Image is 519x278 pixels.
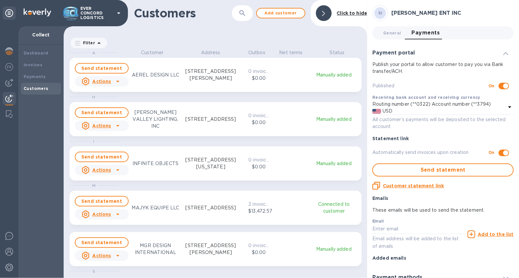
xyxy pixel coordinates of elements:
[24,51,49,55] b: Dashboard
[70,102,362,136] button: Send statementActions[PERSON_NAME] VALLEY LIGHTING, INC[STREET_ADDRESS]0 invoices$0.00Manually added
[372,50,415,56] h3: Payment portal
[372,207,514,214] p: These emails will be used to send the statement.
[372,224,464,234] input: Enter email
[24,86,49,91] b: Customers
[337,11,367,16] b: Click to hide
[383,183,444,188] u: Customer statement link
[372,109,381,114] img: USD
[185,116,236,123] p: [STREET_ADDRESS]
[248,75,269,82] p: $0.00
[128,49,176,56] p: Customer
[80,6,113,20] p: EVER CONCORD LOGISTICS
[412,28,440,37] span: Payments
[248,249,269,256] p: $0.00
[372,101,491,108] p: Routing number (**0322) Account number (**3794)
[248,119,269,126] p: $0.00
[92,50,95,55] span: A
[391,10,514,16] h3: [PERSON_NAME] ENT INC
[310,72,358,78] p: Manually added
[248,163,269,170] p: $0.00
[310,160,358,167] p: Manually added
[92,183,95,188] span: M
[93,139,94,144] span: I
[372,163,514,177] button: Send statement
[184,242,238,256] p: [STREET_ADDRESS][PERSON_NAME]
[92,212,111,217] u: Actions
[92,95,95,99] span: H
[184,157,238,170] p: [STREET_ADDRESS][US_STATE]
[256,8,305,18] button: Add customer
[372,61,514,75] p: Publish your portal to allow customer to pay you via Bank transfer/ACH.
[133,160,178,167] p: INFINITE OBJECTS
[372,135,514,142] p: Statement link
[378,11,383,15] b: SI
[245,49,269,56] p: Outbox
[132,72,179,78] p: AEREL DESIGN LLC
[262,9,300,17] span: Add customer
[488,150,495,155] b: On
[92,123,111,128] u: Actions
[378,166,508,174] span: Send statement
[129,109,182,130] p: [PERSON_NAME] VALLEY LIGHTING, INC
[70,49,367,276] div: grid
[24,74,46,79] b: Payments
[75,152,129,162] button: Send statement
[93,269,95,274] span: S
[248,157,269,163] p: 0 invoices
[24,62,42,67] b: Invoices
[310,201,358,215] p: Connected to customer
[186,49,235,56] p: Address
[372,195,514,202] p: Emails
[372,219,384,223] label: Email
[70,146,362,181] button: Send statementActionsINFINITE OBJECTS[STREET_ADDRESS][US_STATE]0 invoices$0.00Manually added
[92,167,111,173] u: Actions
[478,232,514,237] u: Add to the list
[81,153,123,161] span: Send statement
[372,82,488,89] p: Published
[92,79,111,84] u: Actions
[81,197,123,205] span: Send statement
[81,64,123,72] span: Send statement
[313,49,362,56] p: Status
[81,239,123,246] span: Send statement
[185,204,236,211] p: [STREET_ADDRESS]
[488,83,495,88] b: On
[24,32,58,38] p: Collect
[75,237,129,248] button: Send statement
[75,107,129,118] button: Send statement
[310,116,358,123] p: Manually added
[75,63,129,74] button: Send statement
[80,40,95,46] p: Filter
[372,235,464,250] p: Email address will be added to the list of emails
[248,208,269,215] p: $13,472.57
[24,9,51,16] img: Logo
[134,6,232,20] h1: Customers
[248,112,269,119] p: 0 invoices
[372,95,480,100] b: Receiving bank account and receiving currency
[381,108,392,114] span: USD
[372,149,488,156] p: Automatically send invoices upon creation
[383,30,401,36] span: General
[279,49,303,56] p: Net terms
[248,242,269,249] p: 0 invoices
[132,204,179,211] p: MAJYK EQUIPE LLC
[372,255,514,261] p: Added emails
[248,68,269,75] p: 0 invoices
[248,201,269,208] p: 2 invoices
[92,253,111,258] u: Actions
[129,242,182,256] p: MGR DESIGN INTERNATIONAL
[70,232,362,266] button: Send statementActionsMGR DESIGN INTERNATIONAL[STREET_ADDRESS][PERSON_NAME]0 invoices$0.00Manually...
[70,191,362,225] button: Send statementActionsMAJYK EQUIPE LLC[STREET_ADDRESS]2 invoices$13,472.57Connected to customer
[81,109,123,117] span: Send statement
[70,58,362,92] button: Send statementActionsAEREL DESIGN LLC[STREET_ADDRESS][PERSON_NAME]0 invoices$0.00Manually added
[5,63,13,71] img: Foreign exchange
[372,116,514,130] p: All customer’s payments will be deposited to the selected account
[184,68,238,82] p: [STREET_ADDRESS][PERSON_NAME]
[75,196,129,206] button: Send statement
[310,246,358,253] p: Manually added
[3,7,16,20] div: Unpin categories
